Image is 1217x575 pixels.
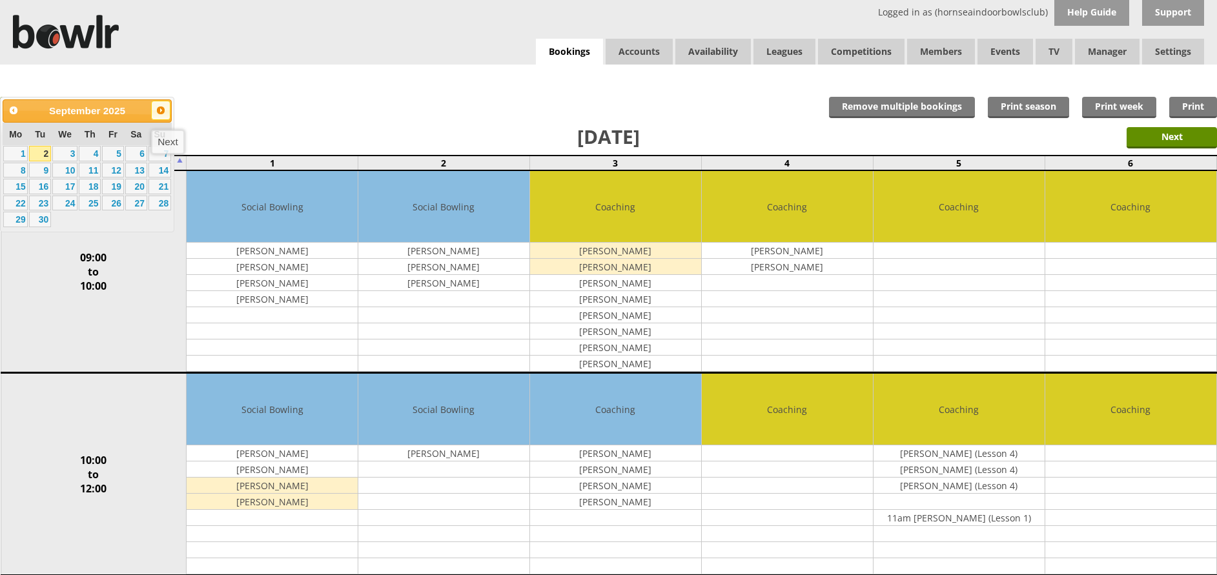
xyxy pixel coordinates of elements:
td: [PERSON_NAME] [358,259,529,275]
span: September [49,105,101,116]
td: [PERSON_NAME] [187,243,358,259]
a: 15 [3,179,28,194]
a: 9 [29,163,51,178]
a: 21 [148,179,171,194]
td: [PERSON_NAME] [530,461,701,478]
td: [PERSON_NAME] [702,243,873,259]
span: 2025 [103,105,125,116]
td: Coaching [874,374,1045,445]
a: 4 [79,146,101,161]
td: [PERSON_NAME] [530,339,701,356]
a: 8 [3,163,28,178]
a: 25 [79,196,101,211]
td: Coaching [530,374,701,445]
td: Social Bowling [358,374,529,445]
span: TV [1036,39,1072,65]
td: 09:00 to 10:00 [1,170,187,373]
td: [PERSON_NAME] (Lesson 4) [874,478,1045,494]
td: [PERSON_NAME] [530,323,701,339]
td: 3 [529,156,701,170]
a: 22 [3,196,28,211]
span: Wednesday [58,129,72,139]
a: 19 [102,179,124,194]
a: 17 [52,179,77,194]
td: Coaching [874,171,1045,243]
a: 6 [125,146,147,161]
td: Social Bowling [187,171,358,243]
td: Coaching [1045,171,1216,243]
span: Accounts [606,39,673,65]
a: Print season [988,97,1069,118]
a: Competitions [818,39,905,65]
td: Coaching [702,171,873,243]
a: 29 [3,212,28,227]
a: 11 [79,163,101,178]
td: 2 [358,156,529,170]
span: Settings [1142,39,1204,65]
a: 23 [29,196,51,211]
td: Social Bowling [187,374,358,445]
span: Tuesday [35,129,45,139]
a: 5 [102,146,124,161]
td: 5 [873,156,1045,170]
td: [PERSON_NAME] [358,275,529,291]
a: 18 [79,179,101,194]
td: 11am [PERSON_NAME] (Lesson 1) [874,510,1045,526]
span: Members [907,39,975,65]
a: Events [977,39,1033,65]
a: 16 [29,179,51,194]
td: 4 [701,156,873,170]
span: Thursday [85,129,96,139]
td: [PERSON_NAME] [530,259,701,275]
span: Monday [9,129,22,139]
td: [PERSON_NAME] [187,445,358,461]
td: [PERSON_NAME] [530,291,701,307]
a: Print [1169,97,1217,118]
a: Leagues [753,39,815,65]
a: 28 [148,196,171,211]
a: 27 [125,196,147,211]
td: [PERSON_NAME] [187,478,358,494]
td: Coaching [702,374,873,445]
a: Availability [675,39,751,65]
span: Saturday [130,129,141,139]
a: 13 [125,163,147,178]
div: Next [158,136,178,148]
a: 1 [3,146,28,161]
td: [PERSON_NAME] [187,291,358,307]
a: 26 [102,196,124,211]
input: Remove multiple bookings [829,97,975,118]
a: Bookings [536,39,603,65]
td: Coaching [1045,374,1216,445]
td: [PERSON_NAME] [530,445,701,461]
span: Sunday [154,129,165,139]
a: 10 [52,163,77,178]
span: Prev [8,105,19,116]
a: 20 [125,179,147,194]
input: Next [1127,127,1217,148]
a: Prev [5,101,23,119]
td: [PERSON_NAME] [358,243,529,259]
td: [PERSON_NAME] [530,494,701,510]
span: Next [156,105,166,116]
td: [PERSON_NAME] [187,494,358,510]
td: [PERSON_NAME] [530,478,701,494]
td: [PERSON_NAME] (Lesson 4) [874,445,1045,461]
td: [PERSON_NAME] [702,259,873,275]
td: [PERSON_NAME] [187,275,358,291]
a: 3 [52,146,77,161]
td: [PERSON_NAME] (Lesson 4) [874,461,1045,478]
a: 30 [29,212,51,227]
td: [PERSON_NAME] [187,259,358,275]
span: Manager [1075,39,1140,65]
td: [PERSON_NAME] [530,275,701,291]
td: Social Bowling [358,171,529,243]
a: 12 [102,163,124,178]
td: [PERSON_NAME] [187,461,358,478]
a: 24 [52,196,77,211]
td: [PERSON_NAME] [530,243,701,259]
a: 14 [148,163,171,178]
td: [PERSON_NAME] [530,356,701,372]
span: Friday [108,129,118,139]
a: 7 [148,146,171,161]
